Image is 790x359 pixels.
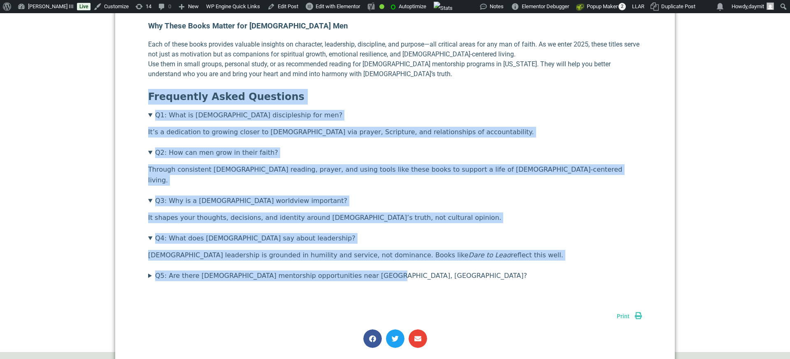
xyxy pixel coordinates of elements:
[316,3,360,9] span: Edit with Elementor
[148,212,642,223] p: It shapes your thoughts, decisions, and identity around [DEMOGRAPHIC_DATA]’s truth, not cultural ...
[618,3,626,10] span: 2
[77,3,91,10] a: Live
[148,147,642,158] summary: Q2: How can men grow in their faith?
[148,270,642,281] summary: Q5: Are there [DEMOGRAPHIC_DATA] mentorship opportunities near [GEOGRAPHIC_DATA], [GEOGRAPHIC_DATA]?
[148,89,642,105] h2: Frequently Asked Questions
[148,40,642,79] p: Each of these books provides valuable insights on character, leadership, discipline, and purpose—...
[379,4,384,9] div: Good
[748,3,764,9] span: daymit
[434,2,453,15] img: Views over 48 hours. Click for more Jetpack Stats.
[386,329,404,348] div: Share on twitter
[148,20,642,32] h3: Why These Books Matter for [DEMOGRAPHIC_DATA] Men
[148,196,642,206] summary: Q3: Why is a [DEMOGRAPHIC_DATA] worldview important?
[617,313,630,319] span: Print
[148,250,642,261] p: [DEMOGRAPHIC_DATA] leadership is grounded in humility and service, not dominance. Books like refl...
[148,164,642,185] p: Through consistent [DEMOGRAPHIC_DATA] reading, prayer, and using tools like these books to suppor...
[409,329,427,348] div: Share on email
[617,313,642,319] a: Print
[148,110,642,121] summary: Q1: What is [DEMOGRAPHIC_DATA] discipleship for men?
[148,127,642,138] p: It’s a dedication to growing closer to [DEMOGRAPHIC_DATA] via prayer, Scripture, and relationship...
[469,251,511,259] em: Dare to Lead
[363,329,382,348] div: Share on facebook
[148,233,642,244] summary: Q4: What does [DEMOGRAPHIC_DATA] say about leadership?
